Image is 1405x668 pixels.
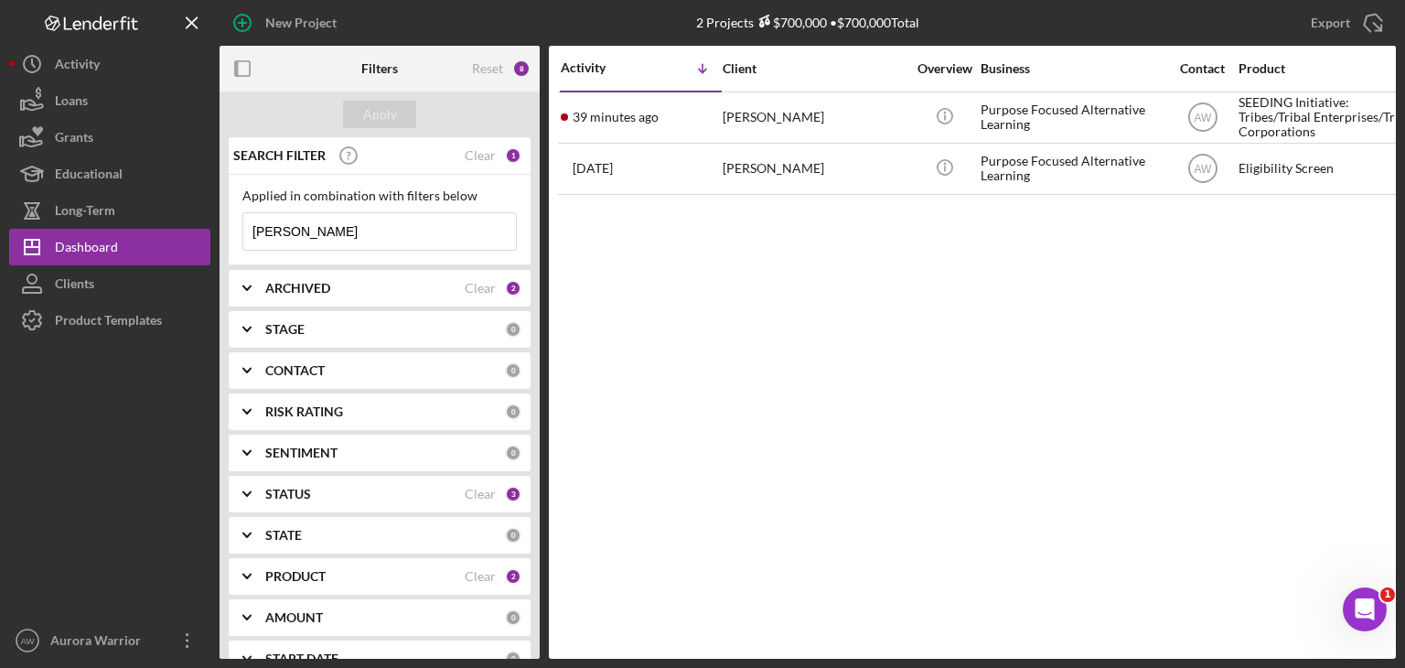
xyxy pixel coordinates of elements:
div: Dashboard [55,229,118,270]
div: 0 [505,362,521,379]
button: Loans [9,82,210,119]
text: AW [1194,163,1212,176]
button: Grants [9,119,210,156]
b: PRODUCT [265,569,326,584]
div: $700,000 [754,15,827,30]
div: 0 [505,445,521,461]
div: Grants [55,119,93,160]
b: SEARCH FILTER [233,148,326,163]
b: STATE [265,528,302,543]
div: 0 [505,404,521,420]
b: STAGE [265,322,305,337]
div: Product Templates [55,302,162,343]
div: 0 [505,609,521,626]
div: 0 [505,321,521,338]
div: Clear [465,281,496,296]
b: RISK RATING [265,404,343,419]
div: 2 [505,280,521,296]
div: Applied in combination with filters below [242,189,517,203]
div: Contact [1168,61,1237,76]
button: Activity [9,46,210,82]
div: Educational [55,156,123,197]
div: Aurora Warrior [46,622,165,663]
b: START DATE [265,652,338,666]
div: 3 [505,486,521,502]
div: Clear [465,569,496,584]
text: AW [1194,112,1212,124]
div: Purpose Focused Alternative Learning [981,93,1164,142]
div: 0 [505,651,521,667]
div: Reset [472,61,503,76]
div: Apply [363,101,397,128]
div: 2 Projects • $700,000 Total [696,15,919,30]
div: Overview [910,61,979,76]
button: New Project [220,5,355,41]
time: 2025-09-17 01:51 [573,161,613,176]
div: [PERSON_NAME] [723,145,906,193]
div: Export [1311,5,1350,41]
div: 0 [505,527,521,544]
text: AW [20,636,35,646]
b: Filters [361,61,398,76]
div: Activity [561,60,641,75]
button: Clients [9,265,210,302]
b: ARCHIVED [265,281,330,296]
button: Long-Term [9,192,210,229]
div: Purpose Focused Alternative Learning [981,145,1164,193]
div: Loans [55,82,88,124]
div: 2 [505,568,521,585]
div: Clients [55,265,94,307]
time: 2025-10-09 19:58 [573,110,659,124]
b: SENTIMENT [265,446,338,460]
button: Export [1292,5,1396,41]
b: AMOUNT [265,610,323,625]
button: AWAurora Warrior [9,622,210,659]
div: Clear [465,148,496,163]
div: 1 [505,147,521,164]
div: Clear [465,487,496,501]
div: [PERSON_NAME] [723,93,906,142]
iframe: Intercom live chat [1343,587,1387,631]
button: Apply [343,101,416,128]
b: CONTACT [265,363,325,378]
div: Client [723,61,906,76]
button: Dashboard [9,229,210,265]
div: Long-Term [55,192,115,233]
button: Product Templates [9,302,210,339]
b: STATUS [265,487,311,501]
span: 1 [1380,587,1395,602]
div: Business [981,61,1164,76]
div: 8 [512,59,531,78]
div: Activity [55,46,100,87]
div: New Project [265,5,337,41]
button: Educational [9,156,210,192]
